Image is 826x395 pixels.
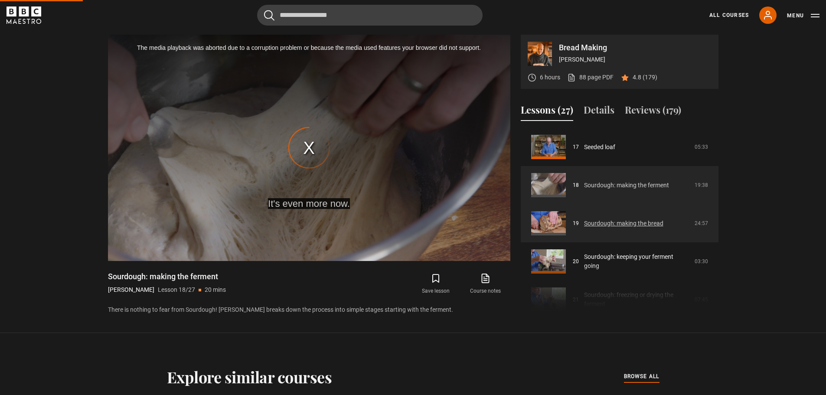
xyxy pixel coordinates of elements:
input: Search [257,5,483,26]
a: All Courses [709,11,749,19]
div: Modal Window [108,35,510,261]
a: 88 page PDF [567,73,614,82]
p: Bread Making [559,44,712,52]
video-js: Video Player [108,35,510,261]
p: Lesson 18/27 [158,285,195,294]
button: Toggle navigation [787,11,819,20]
p: 6 hours [540,73,560,82]
button: Reviews (179) [625,103,681,121]
p: [PERSON_NAME] [559,55,712,64]
button: Save lesson [411,271,460,297]
button: Submit the search query [264,10,274,21]
p: [PERSON_NAME] [108,285,154,294]
a: Seeded loaf [584,143,615,152]
a: Sourdough: keeping your ferment going [584,252,689,271]
button: Details [584,103,614,121]
p: 20 mins [205,285,226,294]
svg: BBC Maestro [7,7,41,24]
h1: Sourdough: making the ferment [108,271,226,282]
span: browse all [624,372,659,381]
a: Sourdough: making the bread [584,219,663,228]
a: Course notes [460,271,510,297]
p: 4.8 (179) [633,73,657,82]
p: There is nothing to fear from Sourdough! [PERSON_NAME] breaks down the process into simple stages... [108,305,510,314]
a: browse all [624,372,659,382]
a: Sourdough: making the ferment [584,181,669,190]
button: Lessons (27) [521,103,573,121]
div: The media playback was aborted due to a corruption problem or because the media used features you... [108,35,510,261]
h2: Explore similar courses [167,368,332,386]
